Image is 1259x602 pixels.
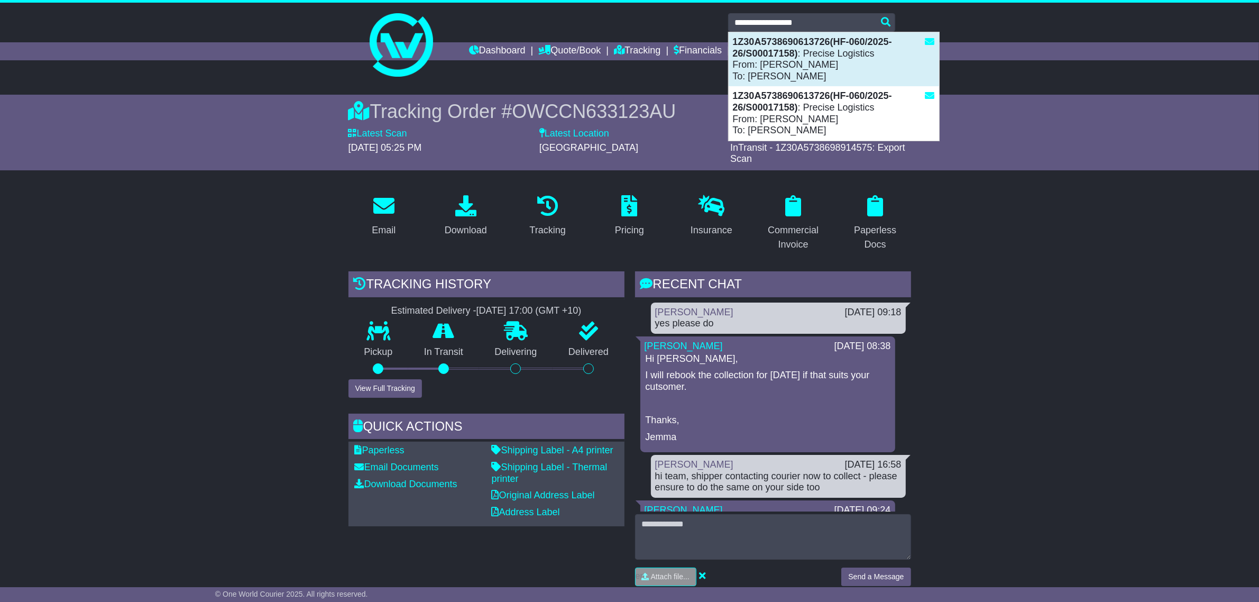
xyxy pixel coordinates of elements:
a: Commercial Invoice [758,191,829,256]
span: InTransit - 1Z30A5738698914575: Export Scan [730,142,905,165]
div: Insurance [691,223,732,238]
button: View Full Tracking [348,379,422,398]
div: hi team, shipper contacting courier now to collect - please ensure to do the same on your side too [655,471,902,494]
span: [GEOGRAPHIC_DATA] [539,142,638,153]
div: RECENT CHAT [635,271,911,300]
p: Jemma [646,432,890,443]
p: In Transit [408,346,479,358]
label: Latest Scan [348,128,407,140]
p: Delivering [479,346,553,358]
div: Tracking Order # [348,100,911,123]
div: Paperless Docs [847,223,904,252]
div: Commercial Invoice [765,223,822,252]
p: Hi [PERSON_NAME], [646,353,890,365]
a: Tracking [614,42,660,60]
div: Quick Actions [348,414,624,442]
strong: 1Z30A5738690613726(HF-060/2025-26/S00017158) [733,90,892,113]
a: Pricing [608,191,651,241]
a: Tracking [522,191,572,241]
div: [DATE] 09:18 [845,307,902,318]
a: Insurance [684,191,739,241]
p: Delivered [553,346,624,358]
button: Send a Message [841,568,911,586]
div: [DATE] 08:38 [834,341,891,352]
a: Address Label [492,507,560,517]
a: Shipping Label - A4 printer [492,445,613,455]
div: yes please do [655,318,902,330]
p: Thanks, [646,415,890,426]
a: Shipping Label - Thermal printer [492,462,608,484]
a: Financials [674,42,722,60]
div: Tracking history [348,271,624,300]
a: Dashboard [469,42,526,60]
p: I will rebook the collection for [DATE] if that suits your cutsomer. [646,370,890,393]
a: [PERSON_NAME] [655,459,733,470]
a: Original Address Label [492,490,595,500]
div: Estimated Delivery - [348,305,624,317]
a: [PERSON_NAME] [655,307,733,317]
span: © One World Courier 2025. All rights reserved. [215,590,368,598]
div: [DATE] 09:24 [834,505,891,516]
a: [PERSON_NAME] [645,505,723,515]
a: Paperless Docs [840,191,911,256]
a: Quote/Book [538,42,601,60]
div: : Precise Logistics From: [PERSON_NAME] To: [PERSON_NAME] [729,86,939,140]
p: Pickup [348,346,409,358]
a: Paperless [355,445,405,455]
div: [DATE] 17:00 (GMT +10) [476,305,582,317]
a: Email [365,191,402,241]
div: [DATE] 16:58 [845,459,902,471]
a: Download [438,191,494,241]
div: Email [372,223,396,238]
div: : Precise Logistics From: [PERSON_NAME] To: [PERSON_NAME] [729,32,939,86]
a: Download Documents [355,479,457,489]
strong: 1Z30A5738690613726(HF-060/2025-26/S00017158) [733,37,892,59]
span: OWCCN633123AU [512,101,676,122]
span: [DATE] 05:25 PM [348,142,422,153]
div: Pricing [615,223,644,238]
label: Latest Location [539,128,609,140]
div: Tracking [529,223,565,238]
div: Download [445,223,487,238]
a: [PERSON_NAME] [645,341,723,351]
a: Email Documents [355,462,439,472]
